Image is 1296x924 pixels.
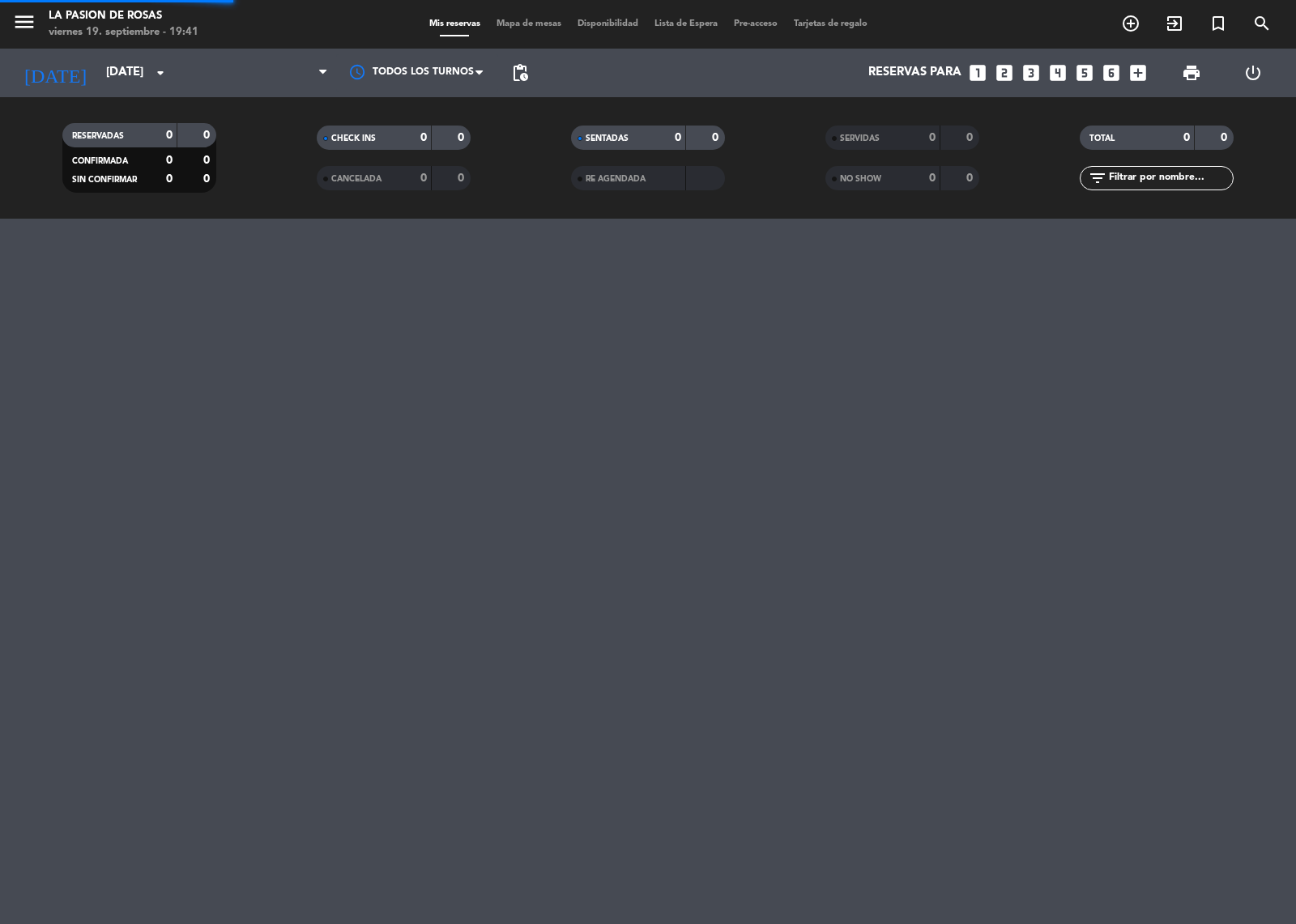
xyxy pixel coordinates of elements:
[929,172,936,184] strong: 0
[12,10,36,34] i: menu
[12,55,98,91] i: [DATE]
[72,157,128,165] span: CONFIRMADA
[166,155,173,166] strong: 0
[840,175,881,183] span: NO SHOW
[1089,134,1115,143] span: TOTAL
[1182,63,1201,83] span: print
[1243,63,1263,83] i: power_settings_new
[331,134,376,143] span: CHECK INS
[1101,62,1122,83] i: looks_6
[1165,14,1184,33] i: exit_to_app
[1021,62,1042,83] i: looks_3
[967,62,988,83] i: looks_one
[510,63,530,83] span: pending_actions
[49,24,198,40] div: viernes 19. septiembre - 19:41
[166,173,173,185] strong: 0
[331,175,382,183] span: CANCELADA
[203,173,213,185] strong: 0
[12,10,36,40] button: menu
[726,19,786,28] span: Pre-acceso
[166,130,173,141] strong: 0
[586,175,646,183] span: RE AGENDADA
[488,19,569,28] span: Mapa de mesas
[1074,62,1095,83] i: looks_5
[458,132,467,143] strong: 0
[786,19,876,28] span: Tarjetas de regalo
[586,134,629,143] span: SENTADAS
[72,132,124,140] span: RESERVADAS
[203,130,213,141] strong: 0
[712,132,722,143] strong: 0
[569,19,646,28] span: Disponibilidad
[458,172,467,184] strong: 0
[203,155,213,166] strong: 0
[420,172,427,184] strong: 0
[929,132,936,143] strong: 0
[1222,49,1284,97] div: LOG OUT
[1252,14,1272,33] i: search
[966,132,976,143] strong: 0
[994,62,1015,83] i: looks_two
[1107,169,1233,187] input: Filtrar por nombre...
[1047,62,1068,83] i: looks_4
[421,19,488,28] span: Mis reservas
[1128,62,1149,83] i: add_box
[675,132,681,143] strong: 0
[966,172,976,184] strong: 0
[1088,168,1107,188] i: filter_list
[49,8,198,24] div: La Pasion de Rosas
[1183,132,1190,143] strong: 0
[151,63,170,83] i: arrow_drop_down
[868,66,961,80] span: Reservas para
[840,134,880,143] span: SERVIDAS
[646,19,726,28] span: Lista de Espera
[72,176,137,184] span: SIN CONFIRMAR
[1121,14,1140,33] i: add_circle_outline
[1209,14,1228,33] i: turned_in_not
[420,132,427,143] strong: 0
[1221,132,1230,143] strong: 0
